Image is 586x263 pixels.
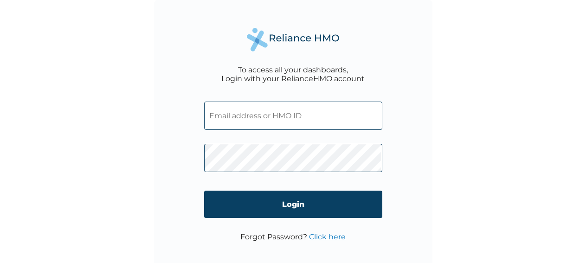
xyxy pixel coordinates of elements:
p: Forgot Password? [240,232,346,241]
a: Click here [309,232,346,241]
div: To access all your dashboards, Login with your RelianceHMO account [221,65,365,83]
input: Email address or HMO ID [204,102,382,130]
input: Login [204,191,382,218]
img: Reliance Health's Logo [247,28,340,51]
